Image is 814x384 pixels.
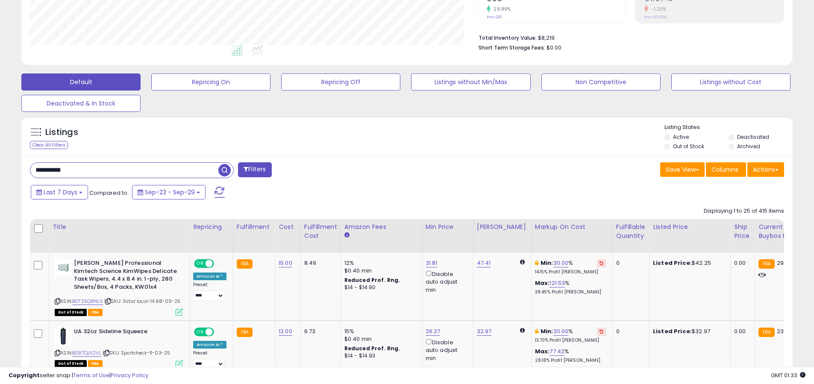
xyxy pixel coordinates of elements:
[74,259,178,293] b: [PERSON_NAME] Professional Kimtech Science KimWipes Delicate Task Wipers, 4.4 x 8.4 in. 1-ply, 28...
[55,259,183,315] div: ASIN:
[758,223,802,240] div: Current Buybox Price
[344,284,415,291] div: $14 - $14.90
[9,371,40,379] strong: Copyright
[279,327,292,336] a: 12.00
[237,328,253,337] small: FBA
[671,73,790,91] button: Listings without Cost
[653,259,724,267] div: $42.25
[195,328,206,336] span: ON
[777,327,792,335] span: 23.62
[550,347,564,356] a: 77.42
[411,73,530,91] button: Listings without Min/Max
[132,185,206,199] button: Sep-23 - Sep-29
[55,259,72,276] img: 31q6QU0jNPL._SL40_.jpg
[193,341,226,349] div: Amazon AI *
[664,123,793,132] p: Listing States:
[304,259,334,267] div: 8.49
[426,337,467,362] div: Disable auto adjust min
[535,289,606,295] p: 38.45% Profit [PERSON_NAME]
[616,328,643,335] div: 0
[644,15,667,20] small: Prev: 51.69%
[771,371,805,379] span: 2025-10-7 01:33 GMT
[30,141,68,149] div: Clear All Filters
[72,349,101,357] a: B08TQJV2VL
[72,298,103,305] a: B07Z5Q8NL5
[737,133,769,141] label: Deactivated
[55,328,183,366] div: ASIN:
[88,309,103,316] span: FBA
[541,73,661,91] button: Non Competitive
[653,259,692,267] b: Listed Price:
[73,371,109,379] a: Terms of Use
[238,162,271,177] button: Filters
[193,223,229,232] div: Repricing
[673,143,704,150] label: Out of Stock
[734,328,748,335] div: 0.00
[535,269,606,275] p: 14.15% Profit [PERSON_NAME]
[547,44,561,52] span: $0.00
[426,327,441,336] a: 26.27
[55,309,87,316] span: All listings that are currently out of stock and unavailable for purchase on Amazon
[648,6,666,12] small: -1.20%
[111,371,148,379] a: Privacy Policy
[195,260,206,267] span: ON
[653,223,727,232] div: Listed Price
[653,328,724,335] div: $32.97
[535,328,606,343] div: %
[777,259,792,267] span: 29.99
[535,358,606,363] p: 28.18% Profit [PERSON_NAME]
[237,259,253,269] small: FBA
[344,259,415,267] div: 12%
[550,279,565,287] a: 121.53
[616,223,646,240] div: Fulfillable Quantity
[193,350,226,369] div: Preset:
[734,223,751,240] div: Ship Price
[304,223,337,240] div: Fulfillment Cost
[479,32,778,42] li: $8,219
[344,352,415,360] div: $14 - $14.93
[653,327,692,335] b: Listed Price:
[426,269,467,294] div: Disable auto adjust min
[706,162,746,177] button: Columns
[151,73,270,91] button: Repricing On
[704,207,784,215] div: Displaying 1 to 25 of 415 items
[758,328,774,337] small: FBA
[616,259,643,267] div: 0
[477,223,528,232] div: [PERSON_NAME]
[535,347,550,355] b: Max:
[541,327,553,335] b: Min:
[213,328,226,336] span: OFF
[89,189,129,197] span: Compared to:
[21,95,141,112] button: Deactivated & In Stock
[487,15,502,20] small: Prev: 281
[541,259,553,267] b: Min:
[491,6,511,12] small: 29.89%
[104,298,180,305] span: | SKU: 3star local-14.68-03-25
[535,223,609,232] div: Markup on Cost
[479,44,545,51] b: Short Term Storage Fees:
[673,133,689,141] label: Active
[711,165,738,174] span: Columns
[426,259,438,267] a: 31.81
[535,279,606,295] div: %
[31,185,88,199] button: Last 7 Days
[44,188,77,196] span: Last 7 Days
[74,328,178,338] b: UA 32oz Sideline Squeeze
[304,328,334,335] div: 6.73
[535,259,606,275] div: %
[660,162,705,177] button: Save View
[344,267,415,275] div: $0.40 min
[193,273,226,280] div: Amazon AI *
[193,282,226,301] div: Preset:
[535,279,550,287] b: Max:
[535,348,606,363] div: %
[535,337,606,343] p: 13.70% Profit [PERSON_NAME]
[237,223,271,232] div: Fulfillment
[103,349,170,356] span: | SKU: Sportcheck-11-03-25
[55,328,72,345] img: 31jYS99NXIL._SL40_.jpg
[479,34,537,41] b: Total Inventory Value:
[279,223,297,232] div: Cost
[9,372,148,380] div: seller snap | |
[477,327,492,336] a: 32.97
[279,259,292,267] a: 15.00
